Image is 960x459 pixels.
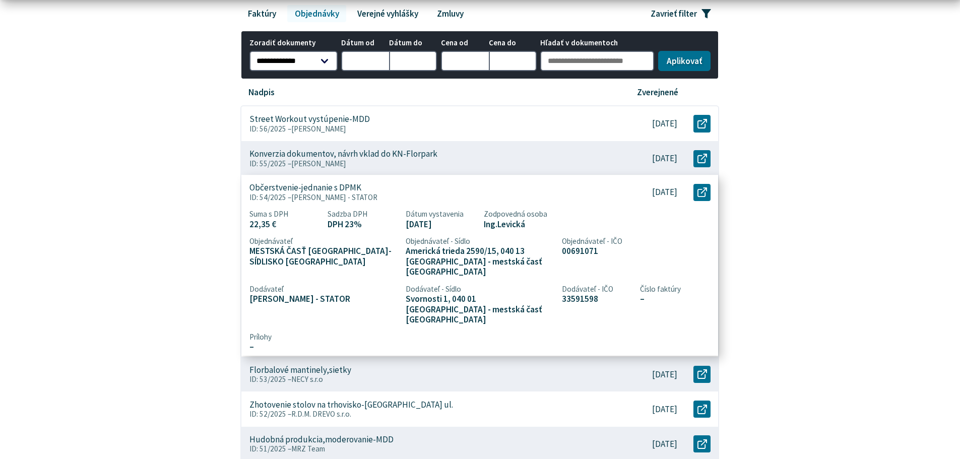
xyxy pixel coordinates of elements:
p: [DATE] [652,187,677,198]
span: Americká trieda 2590/15, 040 13 [GEOGRAPHIC_DATA] - mestská časť [GEOGRAPHIC_DATA] [406,246,554,277]
select: Zoradiť dokumenty [249,51,338,71]
span: Zavrieť filter [651,9,697,19]
input: Cena do [489,51,537,71]
span: 33591598 [562,294,632,304]
span: Zodpovedná osoba [484,210,632,219]
p: [DATE] [652,404,677,415]
a: Verejné vyhlášky [350,5,426,22]
span: Dodávateľ [249,285,398,294]
span: Dátum vystavenia [406,210,476,219]
span: Dodávateľ - IČO [562,285,632,294]
span: 22,35 € [249,219,320,230]
span: – [640,294,711,304]
span: Objednávateľ - IČO [562,237,632,246]
span: – [249,342,711,352]
span: Sadzba DPH [328,210,398,219]
p: Florbalové mantinely,sietky [249,365,351,375]
span: Cena do [489,39,537,47]
span: Dátum od [341,39,389,47]
span: Prílohy [249,333,711,342]
p: Hudobná produkcia,moderovanie-MDD [249,434,394,445]
p: Nadpis [248,87,275,98]
p: Zhotovenie stolov na trhovisko-[GEOGRAPHIC_DATA] ul. [249,400,453,410]
p: Občerstvenie-jednanie s DPMK [249,182,361,193]
p: ID: 55/2025 – [249,159,606,168]
p: Zverejnené [637,87,678,98]
a: Zmluvy [429,5,471,22]
span: [PERSON_NAME] [291,159,346,168]
button: Zavrieť filter [643,5,719,22]
p: ID: 52/2025 – [249,410,606,419]
span: Objednávateľ [249,237,398,246]
span: Svornosti 1, 040 01 [GEOGRAPHIC_DATA] - mestská časť [GEOGRAPHIC_DATA] [406,294,554,325]
p: Street Workout vystúpenie-MDD [249,114,370,124]
p: ID: 56/2025 – [249,124,606,134]
a: Objednávky [287,5,346,22]
span: [PERSON_NAME] - STATOR [249,294,398,304]
span: Hľadať v dokumentoch [540,39,654,47]
button: Aplikovať [658,51,711,71]
span: [PERSON_NAME] [291,124,346,134]
span: [PERSON_NAME] - STATOR [291,192,377,202]
span: Číslo faktúry [640,285,711,294]
span: R.D.M. DREVO s.r.o. [291,409,351,419]
span: MESTSKÁ ČASŤ [GEOGRAPHIC_DATA]-SÍDLISKO [GEOGRAPHIC_DATA] [249,246,398,267]
span: NECY s.r.o [291,374,323,384]
p: [DATE] [652,118,677,129]
span: DPH 23% [328,219,398,230]
span: [DATE] [406,219,476,230]
span: MRZ Team [291,444,325,453]
p: ID: 51/2025 – [249,444,606,453]
span: Objednávateľ - Sídlo [406,237,554,246]
p: [DATE] [652,439,677,449]
p: ID: 53/2025 – [249,375,606,384]
p: ID: 54/2025 – [249,193,606,202]
span: Suma s DPH [249,210,320,219]
p: Konverzia dokumentov, návrh vklad do KN-Florpark [249,149,437,159]
span: Zoradiť dokumenty [249,39,338,47]
input: Cena od [441,51,489,71]
input: Dátum do [389,51,437,71]
p: [DATE] [652,369,677,380]
span: Ing.Levická [484,219,632,230]
span: Dodávateľ - Sídlo [406,285,554,294]
input: Dátum od [341,51,389,71]
input: Hľadať v dokumentoch [540,51,654,71]
p: [DATE] [652,153,677,164]
span: Dátum do [389,39,437,47]
span: Cena od [441,39,489,47]
a: Faktúry [240,5,283,22]
span: 00691071 [562,246,632,257]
